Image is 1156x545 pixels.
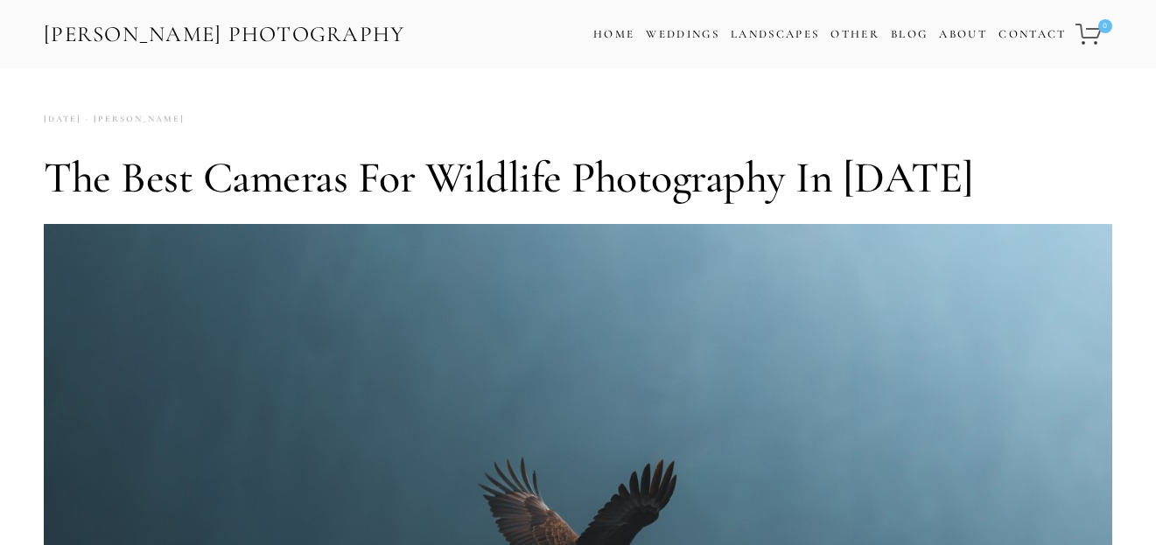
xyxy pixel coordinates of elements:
[1098,19,1112,33] span: 0
[593,22,634,47] a: Home
[998,22,1066,47] a: Contact
[646,27,719,41] a: Weddings
[939,22,987,47] a: About
[1073,13,1114,55] a: 0 items in cart
[42,15,407,54] a: [PERSON_NAME] Photography
[731,27,819,41] a: Landscapes
[891,22,928,47] a: Blog
[81,108,185,131] a: [PERSON_NAME]
[830,27,879,41] a: Other
[44,151,1112,204] h1: The Best Cameras for Wildlife Photography in [DATE]
[44,108,81,131] time: [DATE]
